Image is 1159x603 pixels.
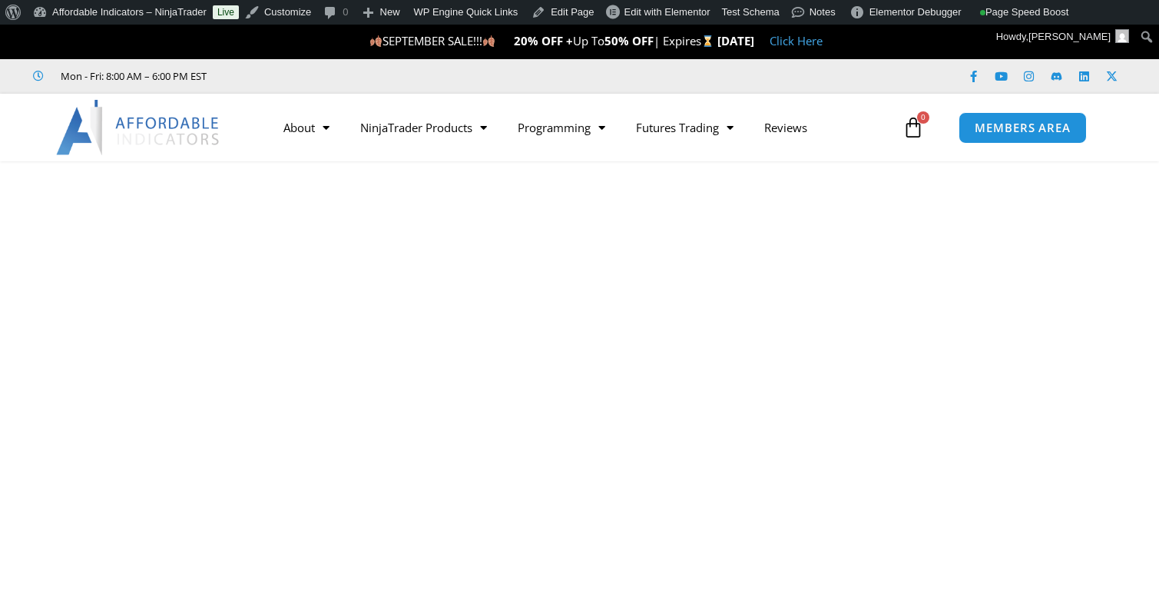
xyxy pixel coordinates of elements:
[370,35,382,47] img: 🍂
[268,110,899,145] nav: Menu
[268,110,345,145] a: About
[991,25,1135,49] a: Howdy,
[213,5,239,19] a: Live
[604,33,654,48] strong: 50% OFF
[717,33,754,48] strong: [DATE]
[621,110,749,145] a: Futures Trading
[879,105,947,150] a: 0
[56,100,221,155] img: LogoAI | Affordable Indicators – NinjaTrader
[514,33,573,48] strong: 20% OFF +
[57,67,207,85] span: Mon - Fri: 8:00 AM – 6:00 PM EST
[702,35,714,47] img: ⌛
[228,68,459,84] iframe: Customer reviews powered by Trustpilot
[770,33,823,48] a: Click Here
[369,33,717,48] span: SEPTEMBER SALE!!! Up To | Expires
[483,35,495,47] img: 🍂
[917,111,929,124] span: 0
[345,110,502,145] a: NinjaTrader Products
[749,110,823,145] a: Reviews
[502,110,621,145] a: Programming
[1028,31,1111,42] span: [PERSON_NAME]
[624,6,710,18] span: Edit with Elementor
[975,122,1071,134] span: MEMBERS AREA
[959,112,1087,144] a: MEMBERS AREA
